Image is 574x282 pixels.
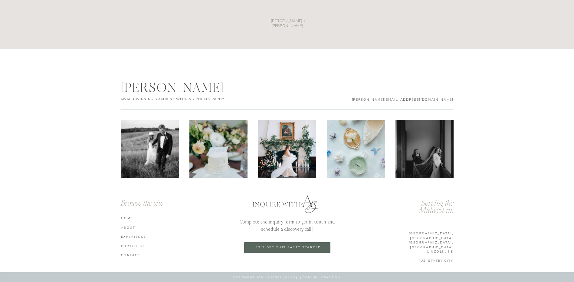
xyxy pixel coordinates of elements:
[394,231,454,235] a: [GEOGRAPHIC_DATA], [GEOGRAPHIC_DATA]
[394,240,454,244] a: [GEOGRAPHIC_DATA], [GEOGRAPHIC_DATA]
[394,258,454,263] a: [US_STATE] cITY
[121,234,181,239] a: experience
[189,120,248,178] img: The Kentucky Castle Editorial-2
[258,120,316,178] img: Oakwood-2
[121,253,181,257] a: CONTACT
[327,120,385,178] img: Anna Brace Photography - Kansas City Wedding Photographer-132
[395,120,454,178] img: The World Food Prize Hall Wedding Photos-7
[348,97,454,102] p: [PERSON_NAME][EMAIL_ADDRESS][DOMAIN_NAME]
[121,200,163,207] i: Browse the site
[121,120,179,178] img: Corbin + Sarah - Farewell Party-96
[233,218,342,232] p: Complete the inquiry form to get in touch and schedule a discovery call!
[121,216,181,220] a: HOME
[257,19,317,23] p: - [PERSON_NAME] + [PERSON_NAME]
[120,97,236,102] h2: AWARD-WINNING omaha ne wedding photography
[419,200,454,214] i: Serving the Midwest in:
[121,225,181,230] a: ABOUT
[249,246,326,250] a: let's get this party started
[179,276,395,280] p: COPYRIGHT 2024 [PERSON_NAME] | copy by ideaction
[121,81,236,94] div: [PERSON_NAME]
[253,200,326,207] p: Inquire with
[121,244,181,248] a: portfolio
[394,249,454,253] a: lINCOLN, ne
